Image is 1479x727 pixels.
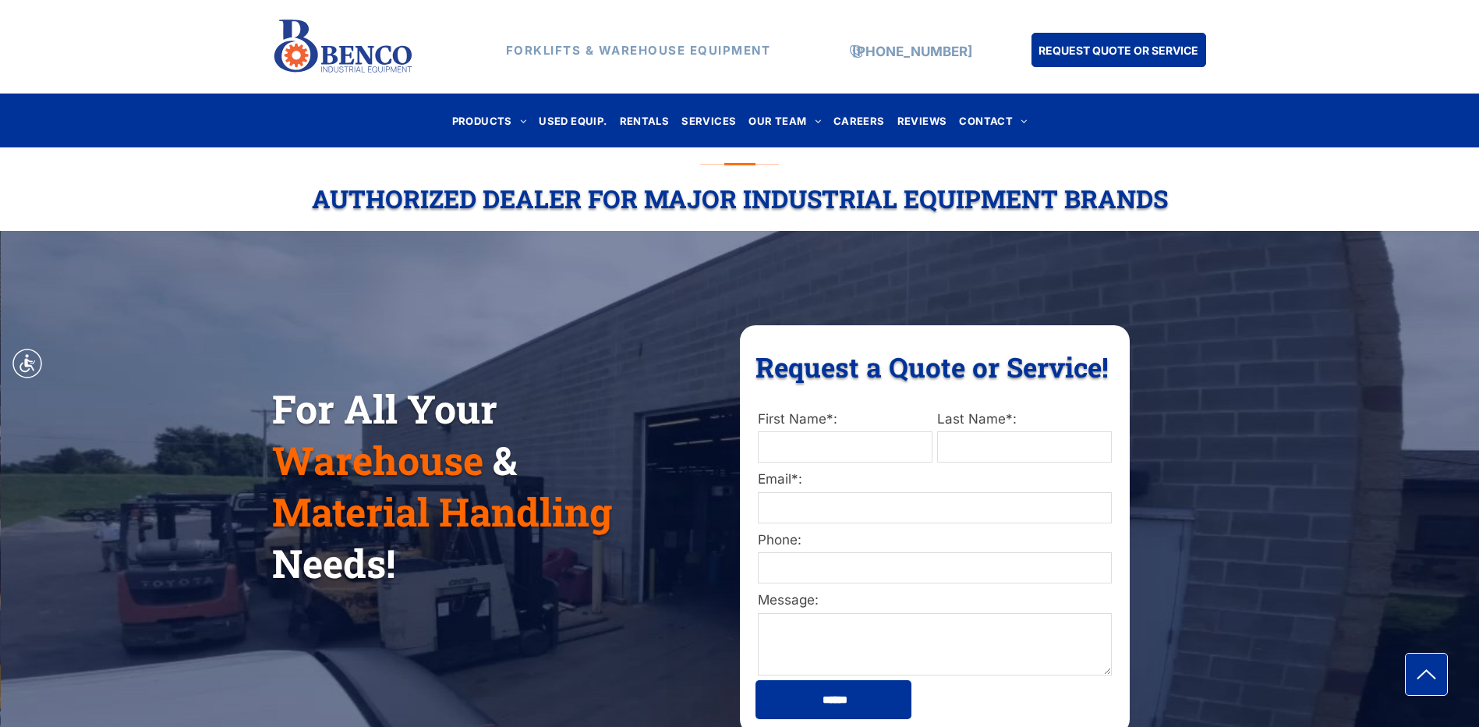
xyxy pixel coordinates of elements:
label: Phone: [758,530,1112,551]
a: RENTALS [614,110,676,131]
strong: FORKLIFTS & WAREHOUSE EQUIPMENT [506,43,771,58]
label: First Name*: [758,410,932,430]
span: Needs! [272,537,395,589]
label: Last Name*: [937,410,1112,430]
a: CAREERS [827,110,891,131]
label: Email*: [758,470,1112,490]
span: REQUEST QUOTE OR SERVICE [1038,36,1198,65]
a: [PHONE_NUMBER] [852,44,972,59]
a: OUR TEAM [742,110,827,131]
span: Material Handling [272,486,612,537]
a: REQUEST QUOTE OR SERVICE [1031,33,1206,67]
span: Authorized Dealer For Major Industrial Equipment Brands [312,182,1168,215]
a: REVIEWS [891,110,954,131]
span: & [493,434,517,486]
a: CONTACT [953,110,1033,131]
label: Message: [758,590,1112,611]
a: SERVICES [675,110,742,131]
span: For All Your [272,383,497,434]
a: PRODUCTS [446,110,533,131]
span: Request a Quote or Service! [755,349,1109,385]
a: USED EQUIP. [533,110,613,131]
span: Warehouse [272,434,483,486]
